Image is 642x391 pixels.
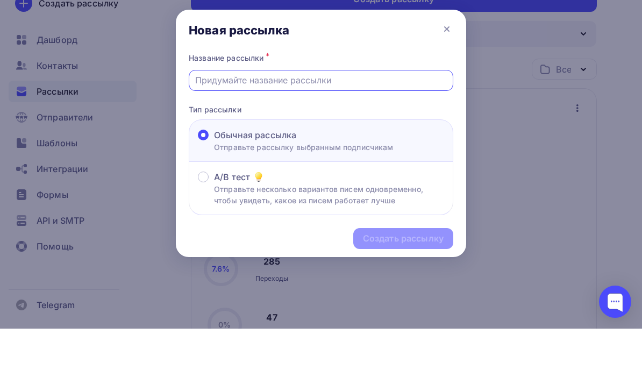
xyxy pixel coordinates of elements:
[214,204,394,215] p: Отправьте рассылку выбранным подписчикам
[195,136,447,149] input: Придумайте название рассылки
[214,233,250,246] span: A/B тест
[189,166,453,177] p: Тип рассылки
[189,85,289,100] div: Новая рассылка
[189,113,453,128] div: Название рассылки
[214,191,296,204] span: Обычная рассылка
[214,246,444,268] p: Отправьте несколько вариантов писем одновременно, чтобы увидеть, какое из писем работает лучше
